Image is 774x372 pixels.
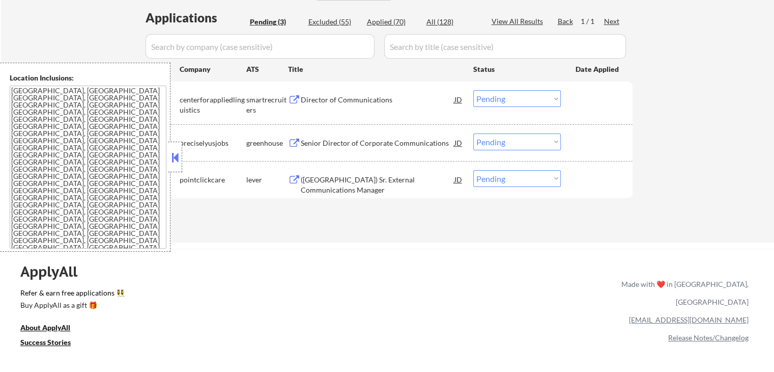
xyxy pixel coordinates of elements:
[581,16,604,26] div: 1 / 1
[453,170,464,189] div: JD
[246,95,288,115] div: smartrecruiters
[20,337,84,350] a: Success Stories
[473,60,561,78] div: Status
[20,263,89,280] div: ApplyAll
[308,17,359,27] div: Excluded (55)
[668,333,749,342] a: Release Notes/Changelog
[20,338,71,347] u: Success Stories
[246,175,288,185] div: lever
[246,64,288,74] div: ATS
[558,16,574,26] div: Back
[146,12,246,24] div: Applications
[288,64,464,74] div: Title
[426,17,477,27] div: All (128)
[10,73,166,83] div: Location Inclusions:
[576,64,620,74] div: Date Applied
[20,323,84,335] a: About ApplyAll
[384,34,626,59] input: Search by title (case sensitive)
[20,323,70,332] u: About ApplyAll
[492,16,546,26] div: View All Results
[20,302,122,309] div: Buy ApplyAll as a gift 🎁
[246,138,288,148] div: greenhouse
[617,275,749,311] div: Made with ❤️ in [GEOGRAPHIC_DATA], [GEOGRAPHIC_DATA]
[180,175,246,185] div: pointclickcare
[250,17,301,27] div: Pending (3)
[146,34,375,59] input: Search by company (case sensitive)
[453,90,464,109] div: JD
[301,175,454,195] div: ([GEOGRAPHIC_DATA]) Sr. External Communications Manager
[20,289,409,300] a: Refer & earn free applications 👯‍♀️
[180,138,246,148] div: preciselyusjobs
[20,300,122,313] a: Buy ApplyAll as a gift 🎁
[301,95,454,105] div: Director of Communications
[301,138,454,148] div: Senior Director of Corporate Communications
[604,16,620,26] div: Next
[180,64,246,74] div: Company
[180,95,246,115] div: centerforappliedlinguistics
[629,315,749,324] a: [EMAIL_ADDRESS][DOMAIN_NAME]
[367,17,418,27] div: Applied (70)
[453,134,464,152] div: JD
